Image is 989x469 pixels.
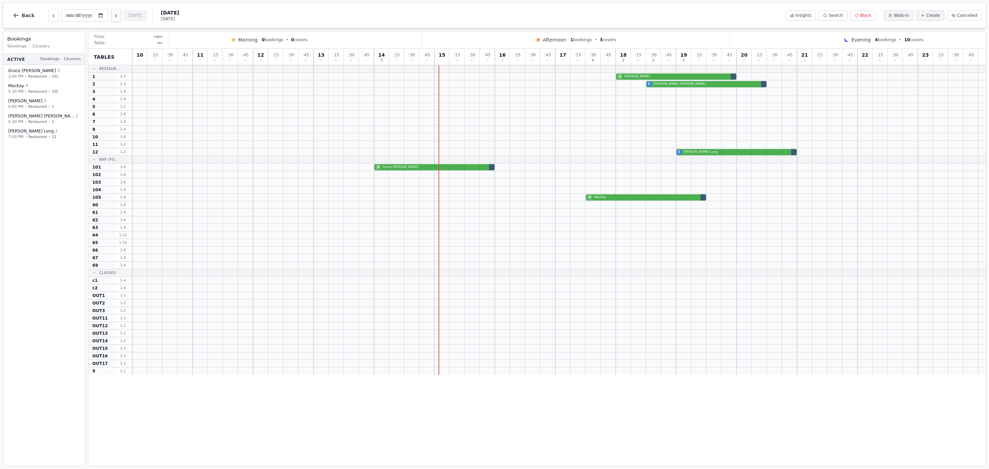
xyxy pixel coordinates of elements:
span: 101 [52,74,58,79]
span: OUT11 [92,316,108,321]
button: Create [916,10,944,21]
span: 1 - 4 [115,255,131,260]
span: 12 [257,53,264,57]
span: Active [7,56,25,62]
button: Previous day [48,9,59,22]
span: : 45 [363,53,370,57]
span: Create [926,13,940,18]
span: 1 - 2 [115,293,131,298]
span: : 45 [967,53,974,57]
button: [PERSON_NAME] [PERSON_NAME]26:30 PM•Restaurant•2 [4,111,83,127]
span: 1 - 2 [115,142,131,147]
span: 1 - 4 [115,187,131,192]
span: 69 [92,263,98,268]
span: 1 - 6 [115,172,131,177]
span: [PERSON_NAME] Long [8,128,54,134]
span: : 30 [227,53,234,57]
span: 0 [139,59,141,62]
span: : 45 [423,53,430,57]
span: 9 [92,368,95,374]
span: 104 [92,187,101,193]
span: 0 [562,59,564,62]
span: OUT17 [92,361,108,366]
span: : 45 [726,53,732,57]
span: : 15 [212,53,218,57]
span: Restaurant [28,74,47,79]
span: 1 - 6 [115,217,131,222]
span: Grace [PERSON_NAME] [8,68,56,73]
span: 3 [600,37,602,42]
button: Walk-in [884,10,913,21]
span: [PERSON_NAME] Long [682,150,789,155]
span: 2 [617,74,622,79]
span: : 15 [695,53,702,57]
span: 65 [92,240,98,245]
span: 2 [52,119,54,124]
span: Back [22,13,35,18]
span: 0 [169,59,171,62]
span: 0 [199,59,201,62]
span: 2 [683,59,685,62]
span: 1 - 4 [115,202,131,207]
span: Walk-in [894,13,909,18]
span: 0 [577,59,579,62]
span: 5 bookings [40,56,59,62]
span: Table: [94,40,106,46]
span: 103 [92,180,101,185]
span: 1 - 2 [115,323,131,328]
span: : 30 [650,53,657,57]
span: : 15 [272,53,279,57]
span: : 15 [575,53,581,57]
span: : 15 [454,53,460,57]
span: 1 - 4 [115,285,131,290]
span: [PERSON_NAME] [PERSON_NAME] [8,113,75,119]
span: --:-- [154,34,162,39]
span: covers [291,37,308,43]
span: • [25,89,27,94]
span: 1 - 2 [115,149,131,155]
span: : 30 [711,53,717,57]
span: : 45 [605,53,611,57]
span: : 45 [242,53,249,57]
span: 1 - 2 [115,369,131,374]
span: 0 [425,59,428,62]
span: 0 [546,59,548,62]
span: 1 - 2 [115,308,131,313]
span: 1 - 4 [115,278,131,283]
span: 13 [318,53,324,57]
span: 0 [214,59,216,62]
span: 66 [92,248,98,253]
span: 4 [875,37,878,42]
span: : 15 [937,53,944,57]
span: 0 [894,59,896,62]
span: OUT13 [92,331,108,336]
span: Time: [94,34,105,39]
span: 0 [531,59,533,62]
span: 2 [622,59,624,62]
span: Restaurant [28,89,47,94]
span: 0 [335,59,337,62]
span: 3 [376,165,380,170]
span: 0 [289,59,292,62]
span: : 45 [665,53,672,57]
span: Classes [99,270,116,275]
span: • [25,119,27,124]
span: [PERSON_NAME] [623,74,729,79]
span: : 15 [514,53,521,57]
span: 16 [499,53,505,57]
span: 7:00 PM [8,134,23,140]
span: 4 [587,195,592,200]
span: : 45 [846,53,853,57]
span: 1 - 2 [115,353,131,358]
span: 10 [904,37,910,42]
span: 1 [570,37,573,42]
span: MacKay [593,195,698,200]
span: 5 [92,104,95,110]
button: Search [819,10,847,21]
span: : 30 [952,53,959,57]
span: 0 [969,59,971,62]
button: Insights [785,10,816,21]
span: : 15 [756,53,762,57]
span: 5:30 PM [8,89,23,94]
span: 1 - 6 [115,164,131,170]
